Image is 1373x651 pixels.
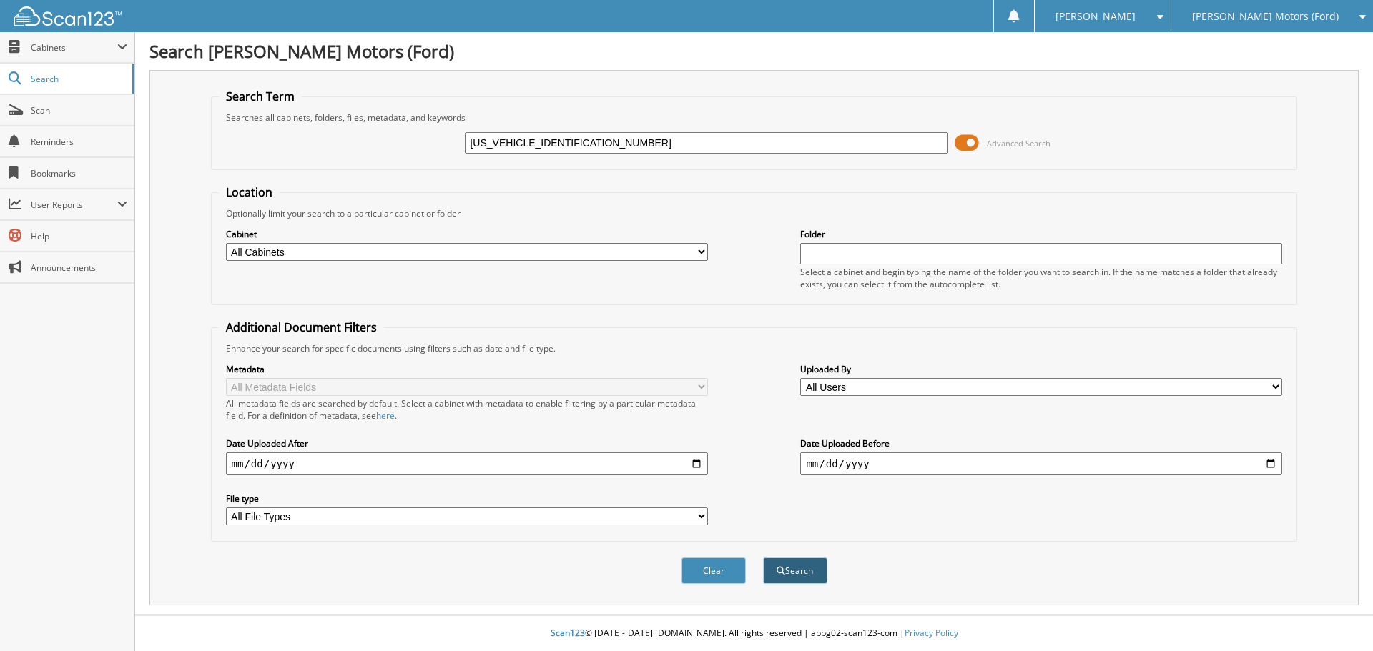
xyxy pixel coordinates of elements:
input: start [226,452,708,475]
span: Scan [31,104,127,116]
span: [PERSON_NAME] Motors (Ford) [1192,12,1339,21]
span: [PERSON_NAME] [1055,12,1136,21]
label: Date Uploaded Before [800,437,1282,449]
label: Cabinet [226,228,708,240]
input: end [800,452,1282,475]
legend: Search Term [219,89,302,104]
div: All metadata fields are searched by default. Select a cabinet with metadata to enable filtering b... [226,397,708,422]
label: Metadata [226,363,708,375]
legend: Additional Document Filters [219,319,384,335]
span: Advanced Search [987,138,1050,149]
div: Optionally limit your search to a particular cabinet or folder [219,207,1290,219]
label: Folder [800,228,1282,240]
div: Searches all cabinets, folders, files, metadata, and keywords [219,111,1290,124]
span: Reminders [31,136,127,148]
h1: Search [PERSON_NAME] Motors (Ford) [149,39,1359,63]
iframe: Chat Widget [1301,582,1373,651]
span: Scan123 [551,627,585,639]
div: Enhance your search for specific documents using filters such as date and file type. [219,342,1290,354]
span: Help [31,230,127,242]
a: Privacy Policy [905,627,958,639]
div: © [DATE]-[DATE] [DOMAIN_NAME]. All rights reserved | appg02-scan123-com | [135,616,1373,651]
legend: Location [219,184,280,200]
img: scan123-logo-white.svg [14,6,122,26]
span: Search [31,73,125,85]
div: Select a cabinet and begin typing the name of the folder you want to search in. If the name match... [800,266,1282,290]
label: Uploaded By [800,363,1282,375]
span: Cabinets [31,41,117,54]
span: Announcements [31,262,127,274]
span: User Reports [31,199,117,211]
a: here [376,409,395,422]
button: Clear [681,557,746,584]
button: Search [763,557,827,584]
label: File type [226,492,708,505]
span: Bookmarks [31,167,127,179]
label: Date Uploaded After [226,437,708,449]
